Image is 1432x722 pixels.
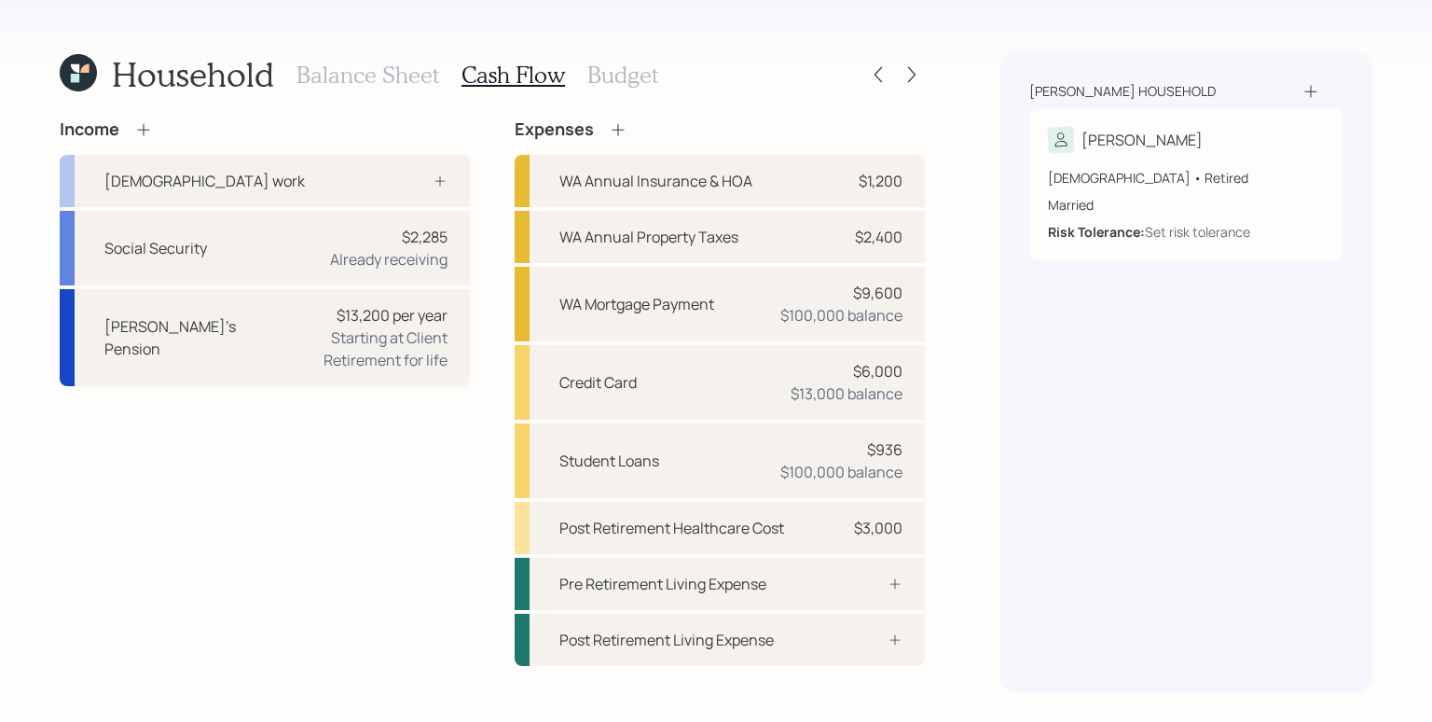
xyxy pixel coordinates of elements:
[780,304,902,326] div: $100,000 balance
[854,517,902,539] div: $3,000
[859,170,902,192] div: $1,200
[559,226,738,248] div: WA Annual Property Taxes
[461,62,565,89] h3: Cash Flow
[855,226,902,248] div: $2,400
[104,315,248,360] div: [PERSON_NAME]'s Pension
[559,517,784,539] div: Post Retirement Healthcare Cost
[559,450,659,472] div: Student Loans
[1048,168,1324,187] div: [DEMOGRAPHIC_DATA] • Retired
[559,573,766,595] div: Pre Retirement Living Expense
[402,226,447,248] div: $2,285
[867,438,902,461] div: $936
[559,170,752,192] div: WA Annual Insurance & HOA
[559,293,714,315] div: WA Mortgage Payment
[559,371,637,394] div: Credit Card
[559,629,774,651] div: Post Retirement Living Expense
[1081,129,1203,151] div: [PERSON_NAME]
[263,326,447,371] div: Starting at Client Retirement for life
[1145,222,1250,242] div: Set risk tolerance
[104,237,207,259] div: Social Security
[104,170,305,192] div: [DEMOGRAPHIC_DATA] work
[112,54,274,94] h1: Household
[337,304,447,326] div: $13,200 per year
[296,62,439,89] h3: Balance Sheet
[1048,223,1145,241] b: Risk Tolerance:
[60,119,119,140] h4: Income
[1029,82,1216,101] div: [PERSON_NAME] household
[853,282,902,304] div: $9,600
[587,62,658,89] h3: Budget
[1048,195,1324,215] div: Married
[515,119,594,140] h4: Expenses
[780,461,902,483] div: $100,000 balance
[853,360,902,382] div: $6,000
[330,248,447,271] div: Already receiving
[791,382,902,405] div: $13,000 balance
